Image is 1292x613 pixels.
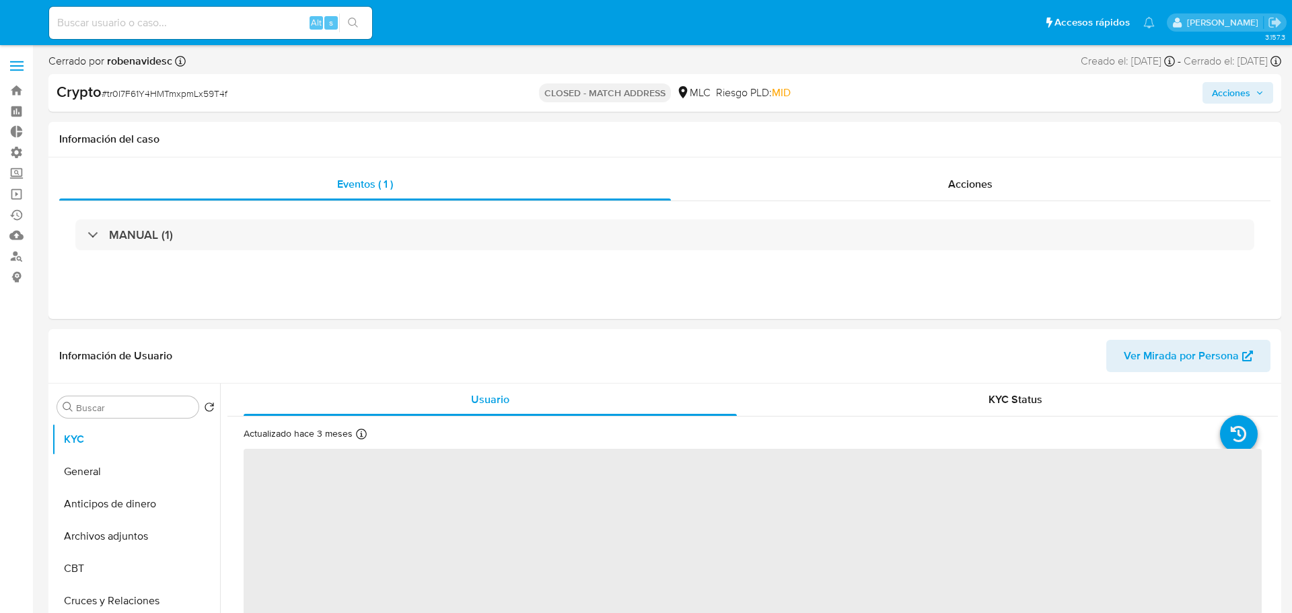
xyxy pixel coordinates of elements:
[204,402,215,417] button: Volver al orden por defecto
[1212,82,1250,104] span: Acciones
[76,402,193,414] input: Buscar
[57,81,102,102] b: Crypto
[1184,54,1281,69] div: Cerrado el: [DATE]
[772,85,791,100] span: MID
[716,85,791,100] span: Riesgo PLD:
[1178,54,1181,69] span: -
[52,488,220,520] button: Anticipos de dinero
[1187,16,1263,29] p: nicolas.tyrkiel@mercadolibre.com
[104,53,172,69] b: robenavidesc
[59,349,172,363] h1: Información de Usuario
[102,87,227,100] span: # tr0I7F61Y4HMTmxpmLx59T4f
[471,392,509,407] span: Usuario
[1054,15,1130,30] span: Accesos rápidos
[1143,17,1155,28] a: Notificaciones
[1124,340,1239,372] span: Ver Mirada por Persona
[109,227,173,242] h3: MANUAL (1)
[244,427,353,440] p: Actualizado hace 3 meses
[52,520,220,552] button: Archivos adjuntos
[339,13,367,32] button: search-icon
[52,552,220,585] button: CBT
[337,176,393,192] span: Eventos ( 1 )
[59,133,1270,146] h1: Información del caso
[948,176,993,192] span: Acciones
[63,402,73,412] button: Buscar
[539,83,671,102] p: CLOSED - MATCH ADDRESS
[676,85,711,100] div: MLC
[52,423,220,456] button: KYC
[75,219,1254,250] div: MANUAL (1)
[52,456,220,488] button: General
[1081,54,1175,69] div: Creado el: [DATE]
[1268,15,1282,30] a: Salir
[1106,340,1270,372] button: Ver Mirada por Persona
[1203,82,1273,104] button: Acciones
[989,392,1042,407] span: KYC Status
[311,16,322,29] span: Alt
[49,14,372,32] input: Buscar usuario o caso...
[329,16,333,29] span: s
[48,54,172,69] span: Cerrado por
